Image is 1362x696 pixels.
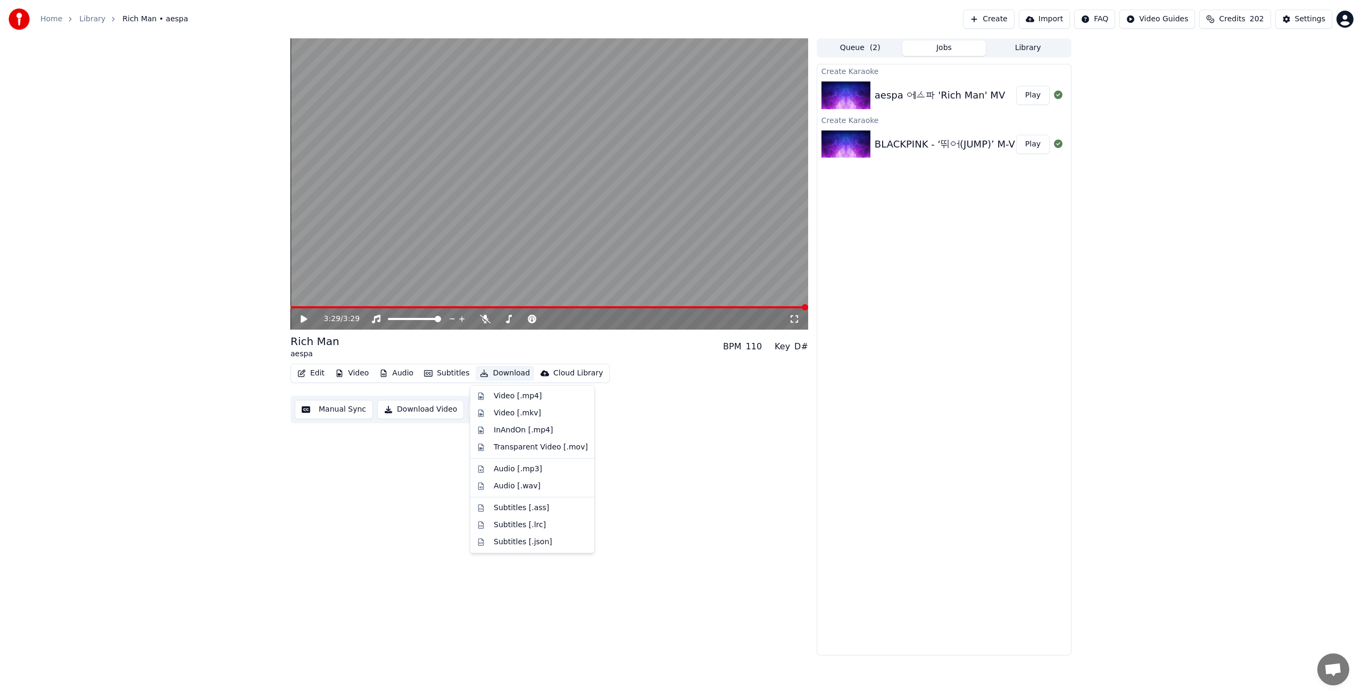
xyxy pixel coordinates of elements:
button: Video Guides [1119,10,1195,29]
span: Credits [1219,14,1245,24]
div: Subtitles [.json] [494,537,552,547]
button: Video [331,366,373,381]
button: Settings [1275,10,1332,29]
img: youka [9,9,30,30]
div: Audio [.mp3] [494,464,542,474]
button: Audio [375,366,418,381]
div: Subtitles [.lrc] [494,520,546,530]
button: Edit [293,366,329,381]
div: Create Karaoke [817,113,1071,126]
button: Download Video [377,400,464,419]
button: Download [476,366,534,381]
button: Create [963,10,1015,29]
span: 3:29 [343,314,360,324]
button: Queue [818,40,902,56]
div: / [324,314,350,324]
button: Play [1016,86,1050,105]
a: Library [79,14,105,24]
button: Jobs [902,40,986,56]
div: Cloud Library [553,368,603,379]
div: aespa 에스파 'Rich Man' MV [875,88,1005,103]
div: InAndOn [.mp4] [494,425,553,436]
nav: breadcrumb [40,14,188,24]
button: Credits202 [1199,10,1270,29]
button: Manual Sync [295,400,373,419]
div: Key [775,340,790,353]
button: Library [986,40,1070,56]
span: ( 2 ) [870,43,881,53]
div: Transparent Video [.mov] [494,442,588,453]
div: BPM [723,340,741,353]
span: 202 [1250,14,1264,24]
button: FAQ [1074,10,1115,29]
div: Create Karaoke [817,64,1071,77]
button: Open Dual Screen [468,400,567,419]
button: Subtitles [420,366,474,381]
div: Rich Man [290,334,339,349]
div: Video [.mp4] [494,391,542,402]
div: Video [.mkv] [494,408,541,419]
div: Open chat [1317,653,1349,685]
div: D# [794,340,808,353]
div: Subtitles [.ass] [494,503,549,513]
div: BLACKPINK - ‘뛰어(JUMP)’ M-V [875,137,1015,152]
div: Audio [.wav] [494,481,541,492]
button: Play [1016,135,1050,154]
span: 3:29 [324,314,340,324]
div: 110 [746,340,762,353]
span: Rich Man • aespa [122,14,188,24]
div: aespa [290,349,339,359]
button: Import [1019,10,1070,29]
div: Settings [1295,14,1325,24]
a: Home [40,14,62,24]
